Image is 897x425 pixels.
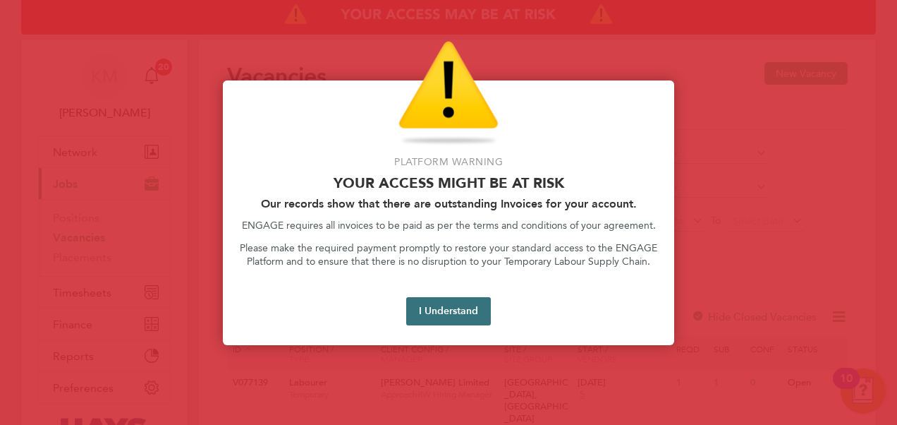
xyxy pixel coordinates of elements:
[240,174,657,191] p: Your access might be at risk
[223,80,674,345] div: Access At Risk
[398,41,499,147] img: Warning Icon
[240,219,657,233] p: ENGAGE requires all invoices to be paid as per the terms and conditions of your agreement.
[240,241,657,269] p: Please make the required payment promptly to restore your standard access to the ENGAGE Platform ...
[240,155,657,169] p: Platform Warning
[240,197,657,210] h2: Our records show that there are outstanding Invoices for your account.
[406,297,491,325] button: I Understand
